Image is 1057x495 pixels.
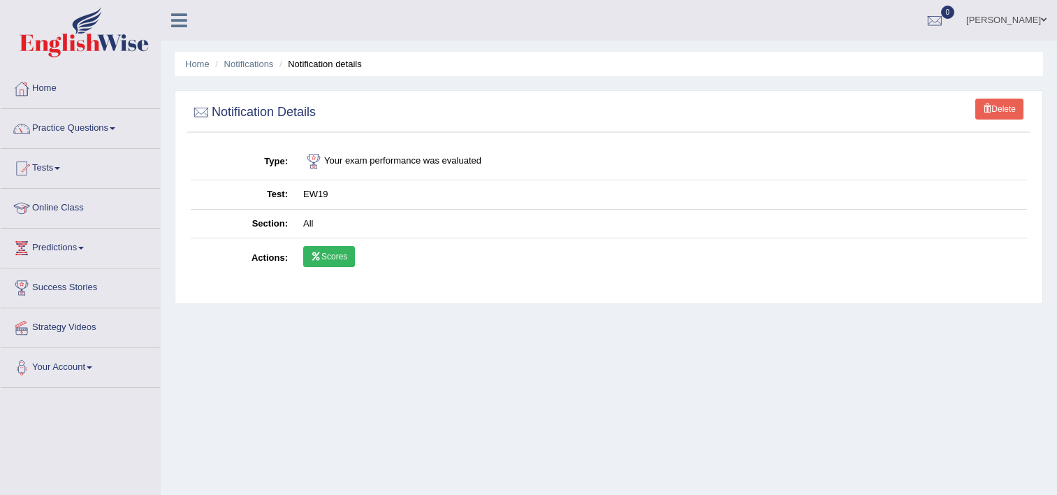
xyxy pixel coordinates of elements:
a: Notifications [224,59,274,69]
td: All [296,209,1027,238]
a: Home [185,59,210,69]
a: Practice Questions [1,109,160,144]
th: Section [191,209,296,238]
th: Actions [191,238,296,279]
h2: Notification Details [191,102,316,123]
td: Your exam performance was evaluated [296,143,1027,180]
li: Notification details [276,57,362,71]
a: Delete [975,99,1023,120]
a: Predictions [1,229,160,264]
a: Online Class [1,189,160,224]
a: Home [1,69,160,104]
span: 0 [941,6,955,19]
a: Tests [1,149,160,184]
a: Strategy Videos [1,308,160,343]
a: Scores [303,246,355,267]
th: Test [191,180,296,210]
th: Type [191,143,296,180]
td: EW19 [296,180,1027,210]
a: Success Stories [1,268,160,303]
a: Your Account [1,348,160,383]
